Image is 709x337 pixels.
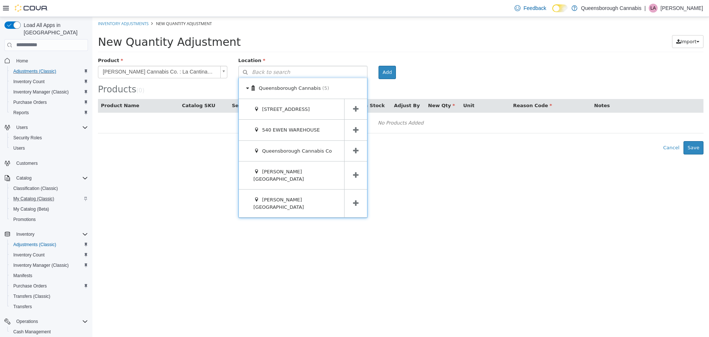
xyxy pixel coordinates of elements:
[7,270,91,281] button: Manifests
[588,22,604,27] span: Import
[552,12,553,13] span: Dark Mode
[13,159,41,168] a: Customers
[7,260,91,270] button: Inventory Manager (Classic)
[10,144,28,153] a: Users
[10,133,45,142] a: Security Roles
[10,88,88,96] span: Inventory Manager (Classic)
[10,144,88,153] span: Users
[10,282,50,290] a: Purchase Orders
[10,67,59,76] a: Adjustments (Classic)
[13,196,54,202] span: My Catalog (Classic)
[10,240,88,249] span: Adjustments (Classic)
[7,108,91,118] button: Reports
[13,135,42,141] span: Security Roles
[13,99,47,105] span: Purchase Orders
[1,229,91,239] button: Inventory
[10,108,32,117] a: Reports
[21,21,88,36] span: Load All Apps in [GEOGRAPHIC_DATA]
[7,97,91,108] button: Purchase Orders
[13,110,29,116] span: Reports
[10,271,35,280] a: Manifests
[10,292,88,301] span: Transfers (Classic)
[13,242,56,248] span: Adjustments (Classic)
[6,49,125,61] span: [PERSON_NAME] Cannabis Co. : La Cantina GodFather OG (28g)
[1,316,91,327] button: Operations
[16,175,31,181] span: Catalog
[581,4,641,13] p: Queensborough Cannabis
[13,174,88,183] span: Catalog
[10,184,61,193] a: Classification (Classic)
[64,4,119,9] span: New Quantity Adjustment
[421,86,459,91] span: Reason Code
[13,262,69,268] span: Inventory Manager (Classic)
[10,101,606,112] div: No Products Added
[10,282,88,290] span: Purchase Orders
[7,281,91,291] button: Purchase Orders
[10,98,88,107] span: Purchase Orders
[10,194,57,203] a: My Catalog (Classic)
[46,70,50,77] span: 0
[10,240,59,249] a: Adjustments (Classic)
[13,230,37,239] button: Inventory
[13,123,88,132] span: Users
[10,194,88,203] span: My Catalog (Classic)
[10,205,52,214] a: My Catalog (Beta)
[13,293,50,299] span: Transfers (Classic)
[146,49,275,62] button: Back to search
[502,85,519,92] button: Notes
[230,68,237,74] span: (5)
[16,319,38,324] span: Operations
[166,68,228,74] span: Queensborough Cannabis
[10,251,48,259] a: Inventory Count
[13,252,45,258] span: Inventory Count
[16,58,28,64] span: Home
[336,86,363,91] span: New Qty
[10,67,88,76] span: Adjustments (Classic)
[7,66,91,76] button: Adjustments (Classic)
[13,57,31,65] a: Home
[170,89,217,95] span: [STREET_ADDRESS]
[7,204,91,214] button: My Catalog (Beta)
[7,194,91,204] button: My Catalog (Classic)
[10,292,53,301] a: Transfers (Classic)
[1,122,91,133] button: Users
[10,184,88,193] span: Classification (Classic)
[7,291,91,302] button: Transfers (Classic)
[7,250,91,260] button: Inventory Count
[9,85,48,92] button: Product Name
[161,180,212,193] span: [PERSON_NAME][GEOGRAPHIC_DATA]
[10,215,88,224] span: Promotions
[146,51,198,59] span: Back to search
[13,283,47,289] span: Purchase Orders
[170,110,227,116] span: 540 EWEN WAREHOUSE
[10,77,88,86] span: Inventory Count
[13,217,36,222] span: Promotions
[10,261,72,270] a: Inventory Manager (Classic)
[10,133,88,142] span: Security Roles
[1,158,91,168] button: Customers
[7,143,91,153] button: Users
[10,271,88,280] span: Manifests
[13,79,45,85] span: Inventory Count
[13,273,32,279] span: Manifests
[7,183,91,194] button: Classification (Classic)
[7,214,91,225] button: Promotions
[7,133,91,143] button: Security Roles
[552,4,568,12] input: Dark Mode
[371,85,383,92] button: Unit
[6,67,44,78] span: Products
[15,4,48,12] img: Cova
[10,327,88,336] span: Cash Management
[13,304,32,310] span: Transfers
[1,173,91,183] button: Catalog
[13,56,88,65] span: Home
[16,125,28,130] span: Users
[10,88,72,96] a: Inventory Manager (Classic)
[10,327,54,336] a: Cash Management
[146,41,173,46] span: Location
[10,77,48,86] a: Inventory Count
[13,329,51,335] span: Cash Management
[649,4,658,13] div: Lulu Anastacio
[13,185,58,191] span: Classification (Classic)
[7,76,91,87] button: Inventory Count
